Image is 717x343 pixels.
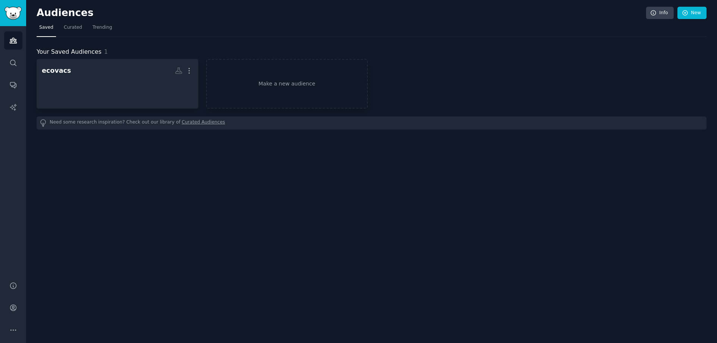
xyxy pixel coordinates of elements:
span: Trending [93,24,112,31]
span: Curated [64,24,82,31]
span: 1 [104,48,108,55]
a: New [677,7,707,19]
img: GummySearch logo [4,7,22,20]
a: Saved [37,22,56,37]
div: Need some research inspiration? Check out our library of [37,116,707,130]
a: Info [646,7,674,19]
a: Make a new audience [206,59,368,109]
span: Your Saved Audiences [37,47,102,57]
div: ecovacs [42,66,71,75]
a: Trending [90,22,115,37]
h2: Audiences [37,7,646,19]
a: ecovacs [37,59,198,109]
span: Saved [39,24,53,31]
a: Curated [61,22,85,37]
a: Curated Audiences [182,119,225,127]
